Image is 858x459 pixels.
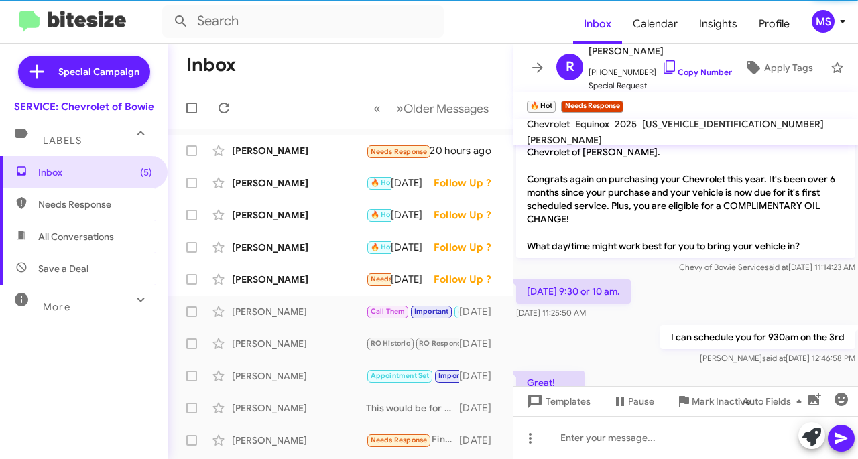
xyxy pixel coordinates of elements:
span: Special Request [589,79,732,92]
p: I can schedule you for 930am on the 3rd [660,325,855,349]
span: 🔥 Hot [371,210,393,219]
div: [DATE] [391,241,434,254]
div: Follow Up ? [434,208,502,222]
span: (5) [140,166,152,179]
span: R [566,56,574,78]
h1: Inbox [186,54,236,76]
button: Pause [601,389,665,413]
div: Sorry for the Delay. Do you have time next week? [366,207,391,222]
span: Save a Deal [38,262,88,275]
div: [PERSON_NAME] [232,144,366,157]
div: Great! [366,175,391,190]
div: [DATE] [459,305,502,318]
div: [DATE] [459,401,502,415]
span: [PHONE_NUMBER] [589,59,732,79]
span: said at [765,262,788,272]
span: [US_VEHICLE_IDENTIFICATION_NUMBER] [642,118,824,130]
p: [DATE] 9:30 or 10 am. [516,279,631,304]
span: Chevy of Bowie Service [DATE] 11:14:23 AM [679,262,855,272]
p: Hi [PERSON_NAME], this is [PERSON_NAME], Manager at Ourisman Chevrolet of [PERSON_NAME]. Congrats... [516,127,855,258]
button: Mark Inactive [665,389,761,413]
span: Mark Inactive [692,389,751,413]
span: Equinox [575,118,609,130]
span: 🔥 Hot [371,243,393,251]
a: Copy Number [662,67,732,77]
span: 🔥 Hot [458,307,481,316]
span: Needs Response [371,275,428,283]
div: Inbound Call [366,142,430,159]
span: Needs Response [38,198,152,211]
div: [PERSON_NAME] [232,273,366,286]
div: [PERSON_NAME] [232,434,366,447]
a: Insights [688,5,748,44]
span: 2025 [615,118,637,130]
div: [PERSON_NAME] [232,401,366,415]
div: [PERSON_NAME] [232,176,366,190]
span: » [396,100,404,117]
div: Follow Up ? [434,241,502,254]
span: Apply Tags [764,56,813,80]
span: Auto Fields [743,389,807,413]
nav: Page navigation example [366,94,497,122]
a: Profile [748,5,800,44]
span: Older Messages [404,101,489,116]
a: Special Campaign [18,56,150,88]
span: Important [438,371,473,380]
button: Auto Fields [732,389,818,413]
span: Appointment Set [371,371,430,380]
div: [DATE] [391,176,434,190]
span: 🔥 Hot [371,178,393,187]
small: Needs Response [561,101,623,113]
button: Previous [365,94,389,122]
div: [DATE] [459,369,502,383]
button: MS [800,10,843,33]
div: [DATE] [459,337,502,350]
div: is there a date and time you would prefer? [366,368,459,383]
button: Next [388,94,497,122]
span: said at [762,353,786,363]
div: Finished now. Omw down [366,432,459,448]
span: RO Responded Historic [419,339,499,348]
span: RO Historic [371,339,410,348]
span: [PERSON_NAME] [DATE] 12:46:58 PM [700,353,855,363]
div: 20 hours ago [430,144,502,157]
small: 🔥 Hot [527,101,556,113]
span: Needs Response [371,147,428,156]
div: I understand, Thank you for letting us know. [366,239,391,255]
div: [DATE] [391,273,434,286]
div: MS [812,10,835,33]
span: All Conversations [38,230,114,243]
div: I tried your shop twice with an appointment so I went right up the street from where I live and h... [366,271,391,287]
div: [PERSON_NAME] [232,369,366,383]
span: [PERSON_NAME] [589,43,732,59]
button: Templates [513,389,601,413]
div: No problem :) [366,336,459,351]
input: Search [162,5,444,38]
div: [DATE] [459,434,502,447]
a: Inbox [573,5,622,44]
span: Labels [43,135,82,147]
div: Follow Up ? [434,273,502,286]
span: Inbox [38,166,152,179]
span: [PERSON_NAME] [527,134,602,146]
div: Follow Up ? [434,176,502,190]
span: Pause [628,389,654,413]
p: Great! [516,371,585,395]
span: « [373,100,381,117]
a: Calendar [622,5,688,44]
span: Important [414,307,449,316]
div: [PERSON_NAME] [232,241,366,254]
div: [DATE] [391,208,434,222]
span: Special Campaign [58,65,139,78]
div: SERVICE: Chevrolet of Bowie [14,100,154,113]
div: [PERSON_NAME] [232,208,366,222]
span: Chevrolet [527,118,570,130]
div: [PERSON_NAME] [232,305,366,318]
span: Call Them [371,307,406,316]
div: This would be for general maintenance ( oil change service ) they will do a multipoint inspection... [366,401,459,415]
span: [DATE] 11:25:50 AM [516,308,586,318]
